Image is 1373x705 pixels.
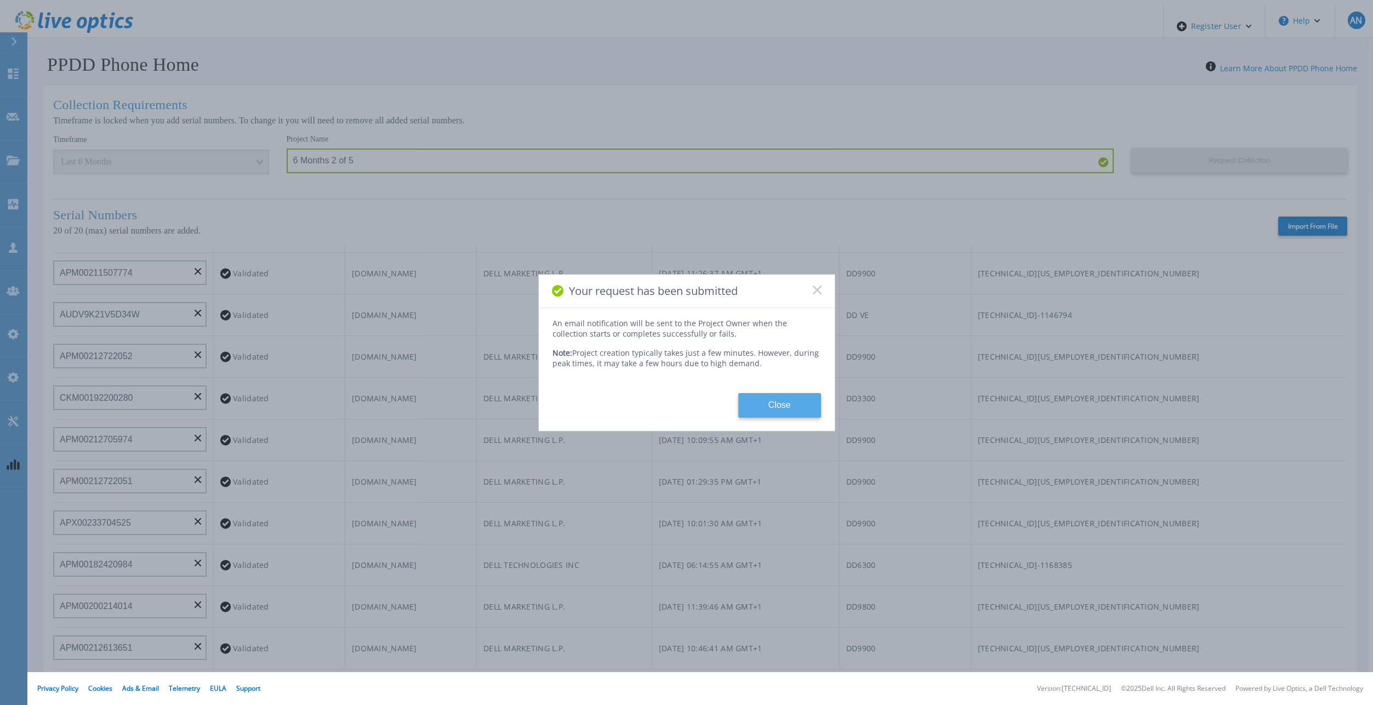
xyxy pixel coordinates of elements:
[569,283,738,298] span: Your request has been submitted
[122,684,159,693] a: Ads & Email
[1037,685,1111,692] li: Version: [TECHNICAL_ID]
[552,348,572,358] span: Note:
[37,684,78,693] a: Privacy Policy
[1121,685,1226,692] li: © 2025 Dell Inc. All Rights Reserved
[88,684,112,693] a: Cookies
[1235,685,1363,692] li: Powered by Live Optics, a Dell Technology
[169,684,200,693] a: Telemetry
[236,684,260,693] a: Support
[552,339,821,368] div: Project creation typically takes just a few minutes. However, during peak times, it may take a fe...
[210,684,226,693] a: EULA
[738,393,821,418] button: Close
[552,318,821,339] div: An email notification will be sent to the Project Owner when the collection starts or completes s...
